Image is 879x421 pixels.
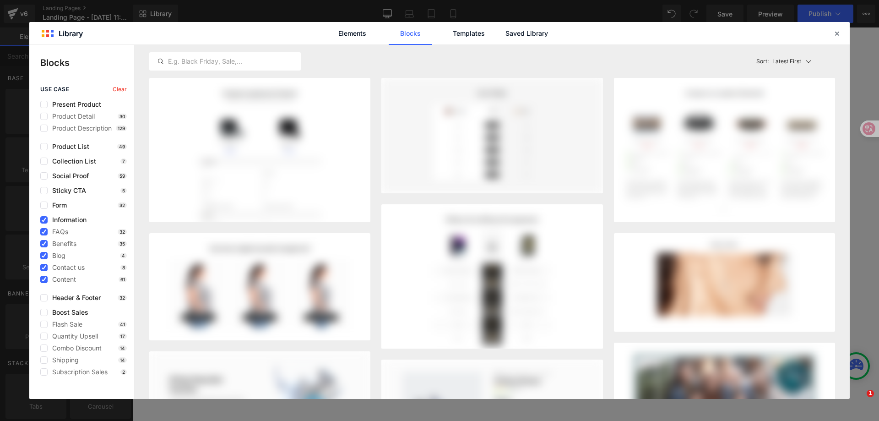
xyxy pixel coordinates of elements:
a: Templates [447,22,490,45]
span: Flash Sale [48,321,82,328]
img: image [381,78,602,193]
span: Product List [48,143,89,150]
p: 2 [120,369,127,375]
p: 59 [118,173,127,179]
span: use case [40,86,69,93]
p: 5 [120,188,127,193]
p: 32 [118,295,127,301]
span: Sort: [756,58,769,65]
span: Clear [113,86,127,93]
span: Information [48,216,87,224]
p: 14 [118,357,127,363]
iframe: Intercom live chat [848,390,870,412]
img: image [149,233,370,340]
span: Product Detail [48,113,95,120]
span: Form [48,202,67,209]
p: 32 [118,229,127,235]
span: Content [48,276,76,283]
span: Shipping [48,356,79,364]
span: 1 [867,390,874,397]
span: Header & Footer [48,294,101,301]
p: 4 [120,253,127,258]
a: Elements [331,22,374,45]
p: Blocks [40,56,134,70]
p: 17 [119,334,127,339]
span: Social Proof [48,172,89,180]
span: Collection List [48,158,96,165]
span: Product Description [48,125,112,132]
span: Blog [48,252,65,259]
span: Sticky CTA [48,187,86,194]
span: FAQs [48,228,68,235]
input: E.g. Black Friday, Sale,... [150,56,300,67]
p: 35 [118,241,127,246]
span: Contact us [48,264,85,271]
p: 49 [117,144,127,149]
p: 41 [118,322,127,327]
p: Latest First [772,57,801,66]
p: 61 [119,277,127,282]
span: Subscription Sales [48,368,108,376]
img: image [149,78,370,300]
img: image [614,78,835,224]
span: Boost Sales [48,309,88,316]
img: image [381,204,602,358]
button: Latest FirstSort:Latest First [753,45,835,78]
a: Blocks [389,22,432,45]
p: 32 [118,202,127,208]
p: 14 [118,345,127,351]
img: image [614,233,835,332]
p: 129 [116,126,127,131]
p: 7 [120,159,127,164]
a: Saved Library [505,22,548,45]
span: Combo Discount [48,344,102,352]
p: 30 [118,114,127,119]
span: Quantity Upsell [48,333,98,340]
span: Benefits [48,240,76,247]
p: 8 [120,265,127,270]
span: Present Product [48,101,101,108]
